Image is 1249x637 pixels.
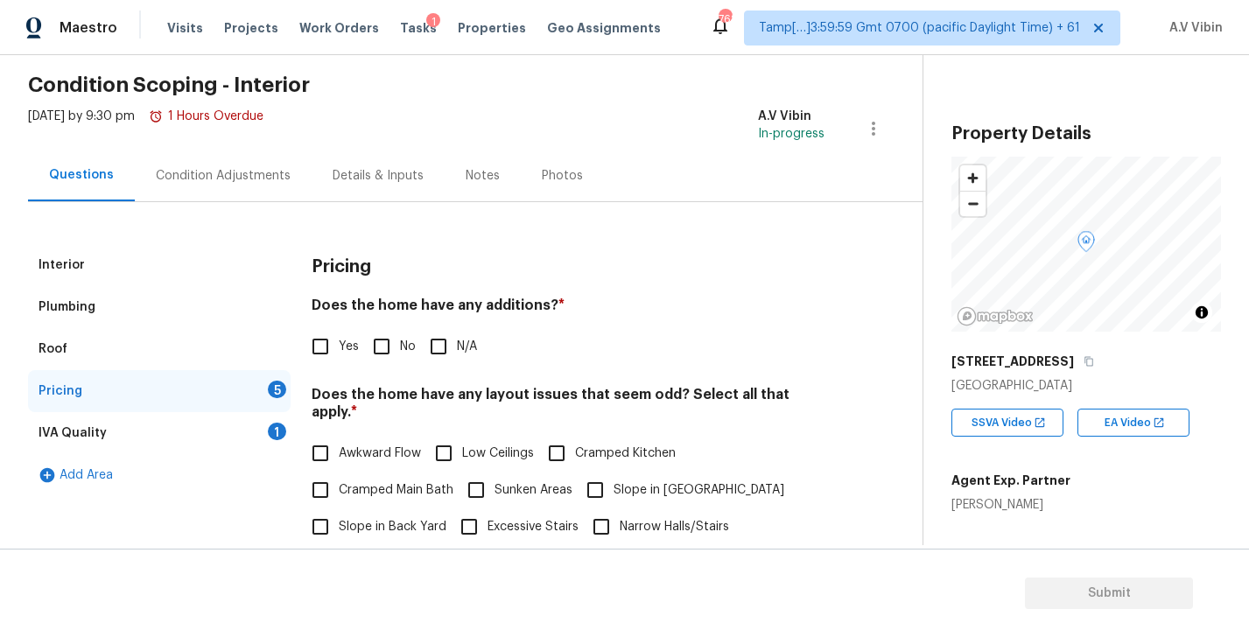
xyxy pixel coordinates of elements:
[1191,302,1212,323] button: Toggle attribution
[1081,353,1097,369] button: Copy Address
[49,166,114,184] div: Questions
[466,167,500,185] div: Notes
[547,19,661,37] span: Geo Assignments
[1105,414,1158,431] span: EA Video
[1077,231,1095,258] div: Map marker
[39,424,107,442] div: IVA Quality
[495,481,572,500] span: Sunken Areas
[951,472,1070,489] h5: Agent Exp. Partner
[156,167,291,185] div: Condition Adjustments
[60,19,117,37] span: Maestro
[339,518,446,536] span: Slope in Back Yard
[457,338,477,356] span: N/A
[167,19,203,37] span: Visits
[28,76,923,94] h2: Condition Scoping - Interior
[339,481,453,500] span: Cramped Main Bath
[542,167,583,185] div: Photos
[1153,416,1165,429] img: Open In New Icon
[224,19,278,37] span: Projects
[758,128,824,140] span: In-progress
[759,19,1080,37] span: Tamp[…]3:59:59 Gmt 0700 (pacific Daylight Time) + 61
[39,340,67,358] div: Roof
[28,454,291,496] div: Add Area
[758,108,824,125] div: A.V Vibin
[620,518,729,536] span: Narrow Halls/Stairs
[462,444,534,463] span: Low Ceilings
[400,22,437,34] span: Tasks
[957,306,1034,326] a: Mapbox homepage
[149,110,263,122] span: 1 Hours Overdue
[312,258,371,276] h3: Pricing
[951,496,1070,514] div: [PERSON_NAME]
[614,481,784,500] span: Slope in [GEOGRAPHIC_DATA]
[299,19,379,37] span: Work Orders
[951,353,1074,370] h5: [STREET_ADDRESS]
[39,298,95,316] div: Plumbing
[972,414,1039,431] span: SSVA Video
[333,167,424,185] div: Details & Inputs
[400,338,416,356] span: No
[268,381,286,398] div: 5
[28,108,263,150] div: [DATE] by 9:30 pm
[951,377,1221,395] div: [GEOGRAPHIC_DATA]
[39,256,85,274] div: Interior
[960,165,986,191] button: Zoom in
[312,386,824,428] h4: Does the home have any layout issues that seem odd? Select all that apply.
[39,382,82,400] div: Pricing
[951,125,1221,143] h3: Property Details
[575,444,676,463] span: Cramped Kitchen
[268,423,286,440] div: 1
[1162,19,1223,37] span: A.V Vibin
[426,13,440,31] div: 1
[339,444,421,463] span: Awkward Flow
[1034,416,1046,429] img: Open In New Icon
[951,157,1221,332] canvas: Map
[1196,303,1207,322] span: Toggle attribution
[488,518,579,536] span: Excessive Stairs
[951,409,1063,437] div: SSVA Video
[719,10,731,28] div: 768
[458,19,526,37] span: Properties
[960,191,986,216] button: Zoom out
[339,338,359,356] span: Yes
[960,192,986,216] span: Zoom out
[312,297,824,321] h4: Does the home have any additions?
[1077,409,1189,437] div: EA Video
